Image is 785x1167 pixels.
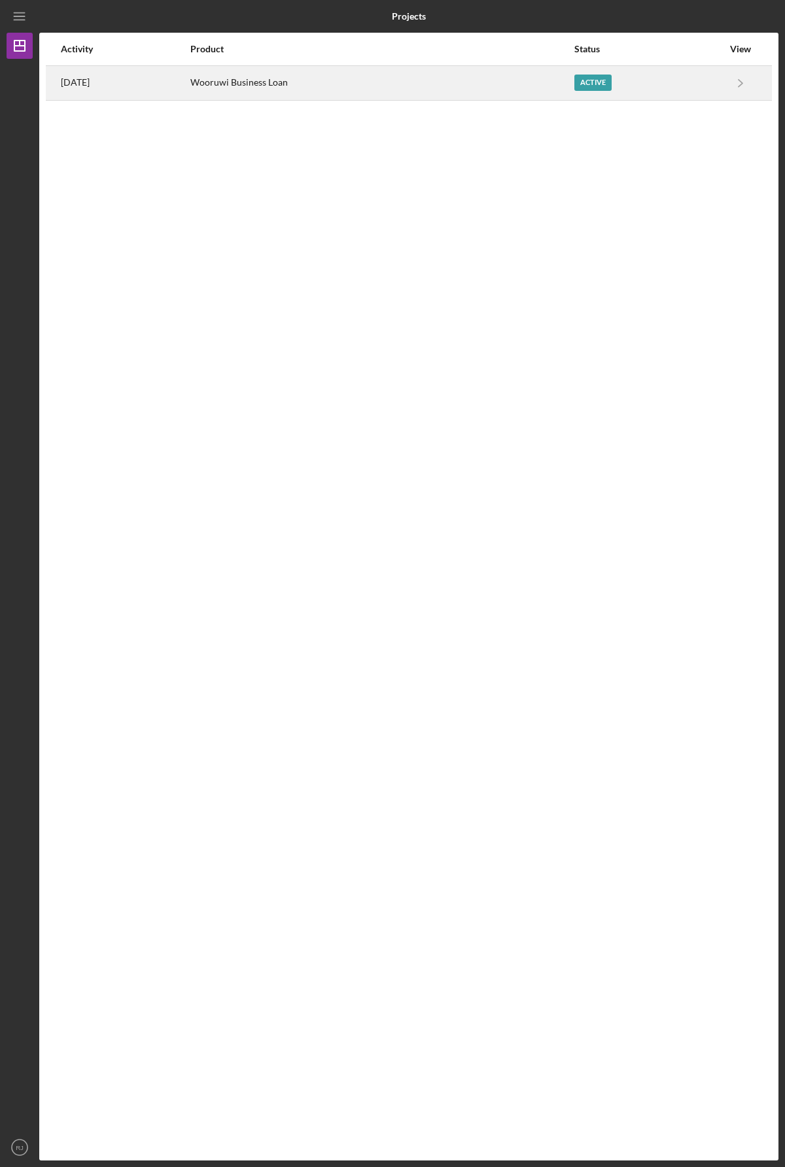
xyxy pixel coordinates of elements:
[16,1144,24,1151] text: RJ
[574,75,612,91] div: Active
[190,44,573,54] div: Product
[724,44,757,54] div: View
[61,77,90,88] time: 2025-08-19 22:40
[61,44,189,54] div: Activity
[574,44,723,54] div: Status
[7,1134,33,1160] button: RJ
[392,11,426,22] b: Projects
[190,67,573,99] div: Wooruwi Business Loan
